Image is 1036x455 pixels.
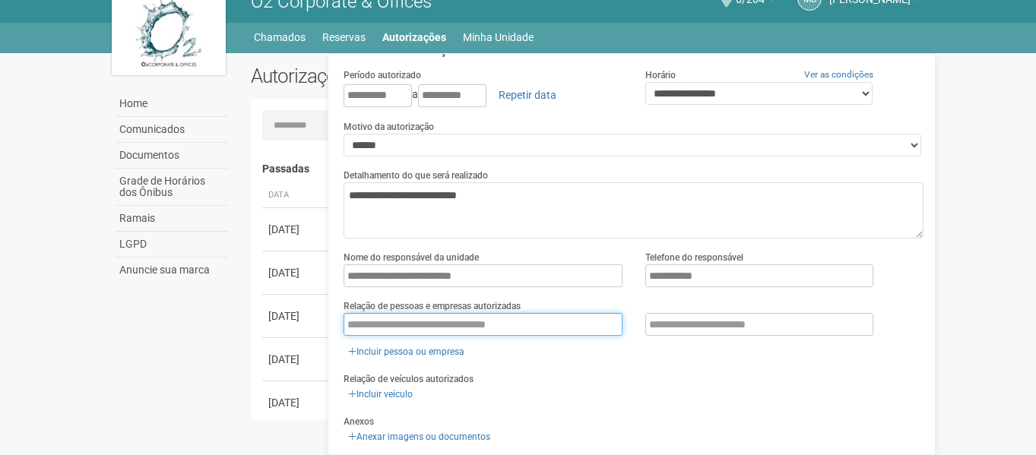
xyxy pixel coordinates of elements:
a: Documentos [116,143,228,169]
a: Home [116,91,228,117]
h4: Passadas [262,163,914,175]
div: [DATE] [268,352,325,367]
div: a [344,82,623,108]
a: LGPD [116,232,228,258]
a: Minha Unidade [463,27,534,48]
label: Relação de veículos autorizados [344,372,474,386]
a: Chamados [254,27,306,48]
div: [DATE] [268,308,325,324]
label: Período autorizado [344,68,421,82]
a: Repetir data [489,82,566,108]
label: Relação de pessoas e empresas autorizadas [344,299,521,313]
label: Detalhamento do que será realizado [344,169,488,182]
div: [DATE] [268,222,325,237]
label: Telefone do responsável [645,251,743,264]
div: [DATE] [268,265,325,280]
a: Comunicados [116,117,228,143]
a: Ramais [116,206,228,232]
a: Grade de Horários dos Ônibus [116,169,228,206]
a: Incluir pessoa ou empresa [344,343,469,360]
a: Autorizações [382,27,446,48]
h3: Nova Autorização [344,41,924,56]
a: Ver as condições [804,69,873,80]
a: Anexar imagens ou documentos [344,428,495,445]
a: Anuncie sua marca [116,258,228,283]
h2: Autorizações [251,65,576,87]
label: Anexos [344,415,374,428]
label: Horário [645,68,676,82]
th: Data [262,183,331,208]
label: Nome do responsável da unidade [344,251,479,264]
label: Motivo da autorização [344,120,434,134]
a: Incluir veículo [344,386,417,403]
a: Reservas [322,27,366,48]
div: [DATE] [268,395,325,410]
